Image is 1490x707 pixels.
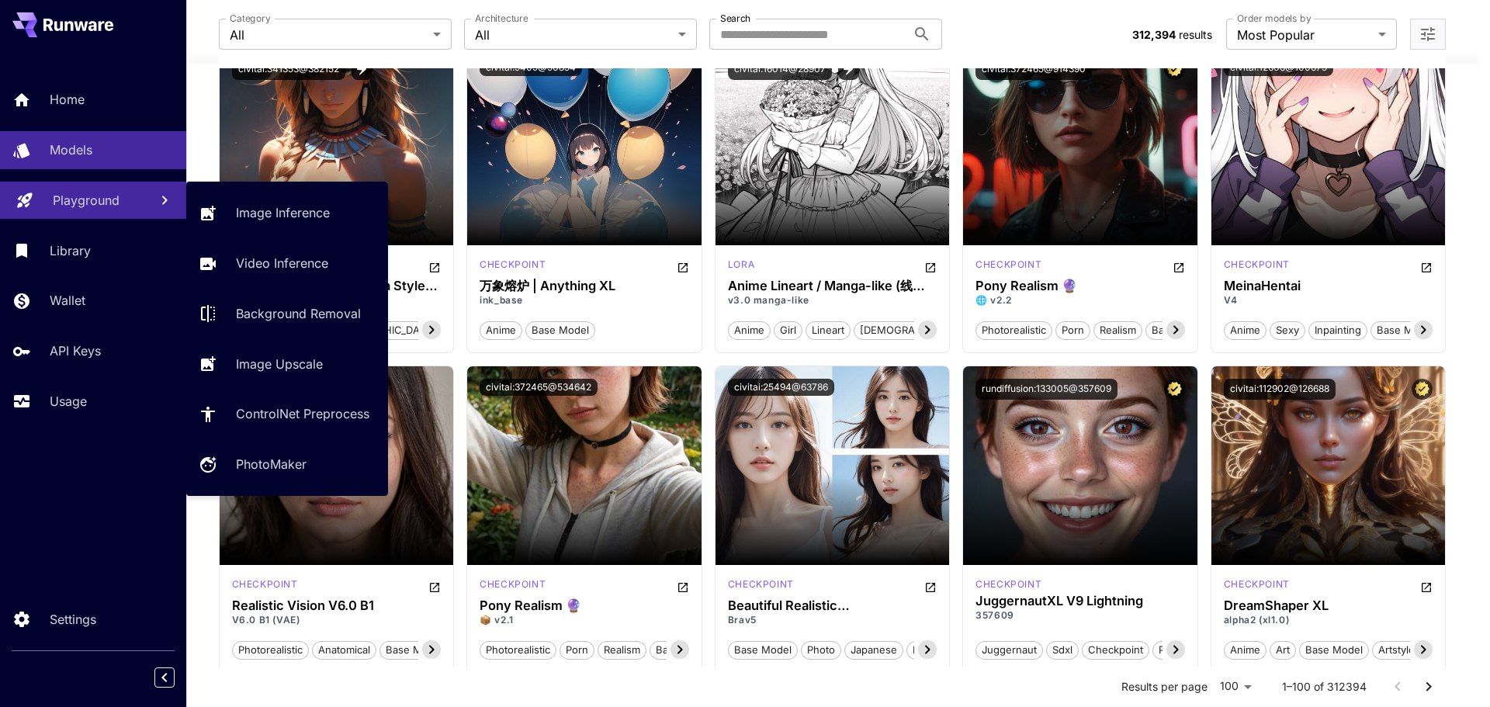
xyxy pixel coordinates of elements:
[1164,379,1185,400] button: Certified Model – Vetted for best performance and includes a commercial license.
[1225,323,1266,338] span: anime
[976,323,1052,338] span: photorealistic
[975,59,1092,80] button: civitai:372465@914390
[728,577,794,596] div: SD 1.5
[526,323,594,338] span: base model
[1270,643,1295,658] span: art
[50,610,96,629] p: Settings
[677,258,689,276] button: Open in CivitAI
[1237,26,1372,44] span: Most Popular
[233,643,308,658] span: photorealistic
[1224,577,1290,596] div: SDXL 1.0
[1224,279,1433,293] h3: MeinaHentai
[236,355,323,373] p: Image Upscale
[480,279,689,293] div: 万象熔炉 | Anything XL
[1371,323,1440,338] span: base model
[729,643,797,658] span: base model
[428,577,441,596] button: Open in CivitAI
[154,667,175,688] button: Collapse sidebar
[236,254,328,272] p: Video Inference
[1132,28,1176,41] span: 312,394
[728,258,754,272] p: lora
[907,643,957,658] span: realistic
[976,643,1042,658] span: juggernaut
[475,26,672,44] span: All
[598,643,646,658] span: realism
[838,59,859,80] button: View trigger words
[728,577,794,591] p: checkpoint
[774,323,802,338] span: girl
[50,241,91,260] p: Library
[480,613,689,627] p: 📦 v2.1
[1420,577,1433,596] button: Open in CivitAI
[924,258,937,276] button: Open in CivitAI
[1179,28,1212,41] span: results
[720,12,750,25] label: Search
[50,392,87,411] p: Usage
[975,279,1185,293] h3: Pony Realism 🔮
[480,379,598,396] button: civitai:372465@534642
[232,598,442,613] div: Realistic Vision V6.0 B1
[480,258,546,276] div: SD 1.5
[480,258,546,272] p: checkpoint
[186,395,388,433] a: ControlNet Preprocess
[728,59,832,80] button: civitai:16014@28907
[845,643,903,658] span: japanese
[728,598,937,613] div: Beautiful Realistic Asians
[975,258,1041,272] p: checkpoint
[802,643,840,658] span: photo
[232,577,298,596] div: SD 1.5
[236,455,307,473] p: PhotoMaker
[1420,258,1433,276] button: Open in CivitAI
[1224,258,1290,276] div: SD 1.5
[236,203,330,222] p: Image Inference
[1237,12,1311,25] label: Order models by
[186,345,388,383] a: Image Upscale
[480,643,556,658] span: photorealistic
[475,12,528,25] label: Architecture
[1121,679,1208,695] p: Results per page
[232,613,442,627] p: V6.0 B1 (VAE)
[728,379,834,396] button: civitai:25494@63786
[729,323,770,338] span: anime
[728,279,937,293] h3: Anime Lineart / Manga-like (线稿/線画/マンガ風/漫画风) Style
[1153,643,1228,658] span: photorealistic
[560,643,594,658] span: porn
[50,140,92,159] p: Models
[480,598,689,613] h3: Pony Realism 🔮
[53,191,120,210] p: Playground
[1224,577,1290,591] p: checkpoint
[1214,675,1257,698] div: 100
[728,258,754,276] div: SD 1.5
[480,577,546,596] div: Pony
[428,258,441,276] button: Open in CivitAI
[380,643,449,658] span: base model
[1056,323,1090,338] span: porn
[975,577,1041,591] p: checkpoint
[924,577,937,596] button: Open in CivitAI
[854,323,978,338] span: [DEMOGRAPHIC_DATA]
[975,594,1185,608] h3: JuggernautXL V9 Lightning
[1164,59,1185,80] button: Certified Model – Vetted for best performance and includes a commercial license.
[230,12,271,25] label: Category
[1413,671,1444,702] button: Go to next page
[728,598,937,613] h3: Beautiful Realistic [DEMOGRAPHIC_DATA]
[975,577,1041,591] div: SDXL Lightning
[650,643,719,658] span: base model
[480,293,689,307] p: ink_base
[1224,598,1433,613] h3: DreamShaper XL
[236,304,361,323] p: Background Removal
[1225,643,1266,658] span: anime
[50,341,101,360] p: API Keys
[1270,323,1305,338] span: sexy
[1224,379,1336,400] button: civitai:112902@126688
[186,445,388,483] a: PhotoMaker
[1094,323,1142,338] span: realism
[1224,293,1433,307] p: V4
[1282,679,1367,695] p: 1–100 of 312394
[186,295,388,333] a: Background Removal
[50,90,85,109] p: Home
